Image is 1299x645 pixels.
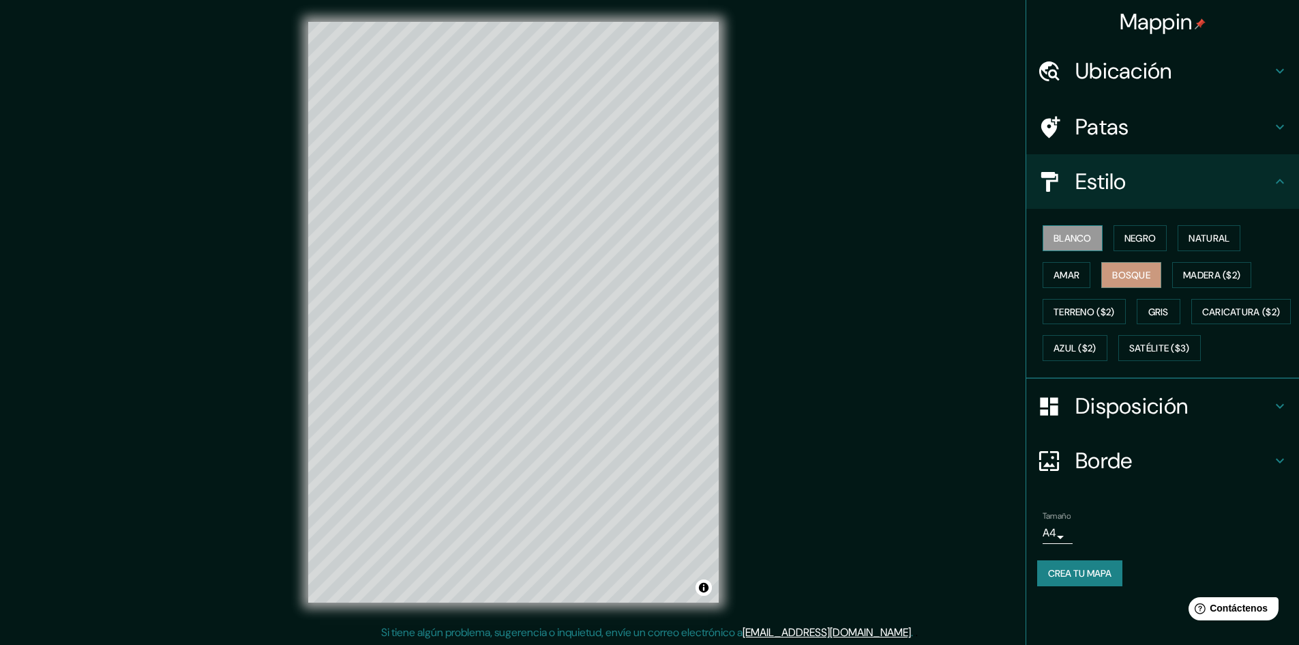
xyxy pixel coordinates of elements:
img: pin-icon.png [1195,18,1206,29]
font: Crea tu mapa [1048,567,1111,579]
button: Amar [1043,262,1090,288]
font: Si tiene algún problema, sugerencia o inquietud, envíe un correo electrónico a [381,625,743,640]
font: Ubicación [1075,57,1172,85]
font: Caricatura ($2) [1202,306,1281,318]
button: Activar o desactivar atribución [696,579,712,596]
button: Crea tu mapa [1037,560,1122,586]
div: A4 [1043,522,1073,544]
font: Bosque [1112,269,1150,281]
font: Gris [1148,306,1169,318]
button: Natural [1178,225,1240,251]
font: Estilo [1075,167,1126,196]
font: . [911,625,913,640]
div: Ubicación [1026,44,1299,98]
button: Satélite ($3) [1118,335,1201,361]
font: Amar [1054,269,1079,281]
font: A4 [1043,526,1056,540]
font: . [913,625,915,640]
font: Disposición [1075,392,1188,420]
font: Natural [1189,232,1229,244]
button: Azul ($2) [1043,335,1107,361]
font: Borde [1075,446,1133,475]
button: Terreno ($2) [1043,299,1126,325]
div: Borde [1026,433,1299,488]
font: Blanco [1054,232,1092,244]
font: Mappin [1120,8,1193,36]
button: Madera ($2) [1172,262,1251,288]
button: Gris [1137,299,1180,325]
font: Negro [1124,232,1156,244]
button: Bosque [1101,262,1161,288]
font: Tamaño [1043,511,1071,521]
button: Blanco [1043,225,1103,251]
font: Patas [1075,113,1129,141]
button: Negro [1114,225,1167,251]
iframe: Lanzador de widgets de ayuda [1178,592,1284,630]
div: Disposición [1026,379,1299,433]
button: Caricatura ($2) [1191,299,1291,325]
font: Satélite ($3) [1129,343,1190,355]
div: Patas [1026,100,1299,154]
font: . [915,625,918,640]
div: Estilo [1026,154,1299,209]
font: Madera ($2) [1183,269,1240,281]
a: [EMAIL_ADDRESS][DOMAIN_NAME] [743,625,911,640]
font: Terreno ($2) [1054,306,1115,318]
font: Azul ($2) [1054,343,1096,355]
